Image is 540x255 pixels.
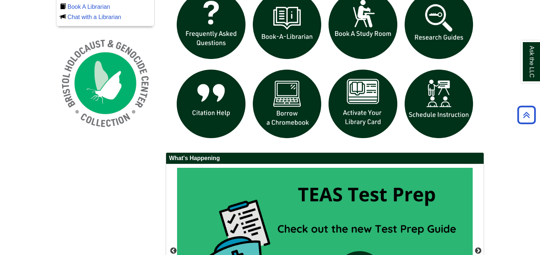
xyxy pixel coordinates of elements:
button: Next [475,247,482,255]
button: Previous [170,247,177,255]
img: Borrow a chromebook icon links to the borrow a chromebook web page [249,66,325,142]
a: Back to Top [515,110,538,120]
img: activate Library Card icon links to form to activate student ID into library card [325,66,401,142]
h2: What's Happening [166,153,484,164]
img: For faculty. Schedule Library Instruction icon links to form. [401,66,477,142]
a: Book A Librarian [67,4,110,10]
img: Holocaust and Genocide Collection [56,34,155,133]
a: Chat with a Librarian [67,14,121,20]
img: citation help icon links to citation help guide page [173,66,249,142]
